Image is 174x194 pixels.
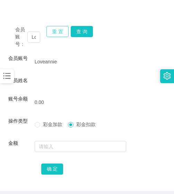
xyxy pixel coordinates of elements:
[2,71,11,80] i: 图标: bars
[35,99,44,105] span: 0.00
[8,140,18,146] label: 金额
[27,32,40,43] input: 会员账号
[40,122,65,127] span: 彩金加款
[15,26,27,48] span: 会员账号：
[8,96,28,102] label: 账号余额
[46,26,69,37] button: 重 置
[35,141,127,152] input: 请输入
[35,59,57,64] span: Loveannie
[8,55,28,61] label: 会员账号
[41,164,63,175] button: 确 定
[163,72,171,80] i: 图标: setting
[73,122,98,127] span: 彩金扣款
[71,26,93,37] button: 查 询
[8,78,28,83] label: 会员姓名
[8,118,28,124] label: 操作类型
